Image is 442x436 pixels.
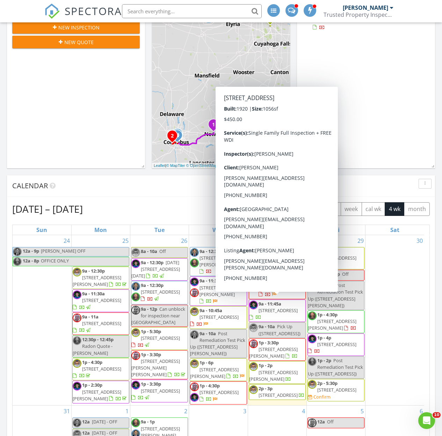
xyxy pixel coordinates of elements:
[248,235,306,406] td: Go to August 28, 2025
[249,369,298,382] span: [STREET_ADDRESS][PERSON_NAME]
[22,257,39,266] span: 12a - 8p
[342,271,349,277] span: Off
[200,330,216,337] span: 9a - 10a
[72,381,129,403] a: 1p - 2:30p [STREET_ADDRESS][PERSON_NAME]
[41,258,69,264] span: OFFICE ONLY
[73,290,81,299] img: lucas_headshot.png
[200,382,239,402] a: 1p - 4:30p [STREET_ADDRESS]
[297,235,306,246] a: Go to August 28, 2025
[324,11,393,18] div: Trusted Property Inspections, LLC
[317,341,356,347] span: [STREET_ADDRESS]
[249,301,258,309] img: lucas_headshot.png
[308,394,331,400] a: Confirm
[308,282,363,309] span: Post Remediation Test Pick Up ([STREET_ADDRESS][PERSON_NAME])
[288,202,304,216] button: Next
[12,181,48,190] span: Calendar
[190,359,245,379] a: 1p - 6p [STREET_ADDRESS][PERSON_NAME]
[242,406,248,417] a: Go to September 3, 2025
[73,382,128,401] a: 1p - 2:30p [STREET_ADDRESS][PERSON_NAME]
[249,385,258,394] img: kyle.jpg
[418,412,435,429] iframe: Intercom live chat
[259,301,281,307] span: 9a - 11:45a
[141,388,180,394] span: [STREET_ADDRESS]
[141,289,180,295] span: [STREET_ADDRESS]
[141,381,161,387] span: 1p - 3:30p
[73,290,121,310] a: 9a - 11:30a [STREET_ADDRESS]
[172,135,176,140] div: 511 S Wayne Ave, Columbus, OH 43204
[308,282,317,291] img: ryan_2.png
[141,306,157,312] span: 9a - 12p
[308,311,317,320] img: ryan_2.png
[131,281,188,304] a: 9a - 12:30p [STREET_ADDRESS]
[121,235,130,246] a: Go to August 25, 2025
[259,248,281,254] span: 9a - 12:30p
[433,412,441,418] span: 10
[259,271,298,297] a: 9a - 12p [STREET_ADDRESS][PERSON_NAME]
[186,163,238,168] a: © OpenStreetMap contributors
[73,359,81,368] img: kyle.jpg
[64,38,94,46] span: New Quote
[131,351,140,360] img: 20220927_07463w2222227.jpg
[307,247,364,270] a: 9a - 1p [STREET_ADDRESS]
[259,271,275,277] span: 9a - 12p
[200,307,222,314] span: 9a - 10:45a
[73,314,121,333] a: 9a - 11a [STREET_ADDRESS]
[362,202,385,216] button: cal wk
[141,328,161,335] span: 1p - 5:30p
[131,259,180,279] a: 9a - 12:30p [DATE][STREET_ADDRESS][DATE]
[131,381,140,389] img: lucas_headshot.png
[130,235,189,406] td: Go to August 26, 2025
[211,225,226,235] a: Wednesday
[242,202,268,216] button: [DATE]
[343,4,388,11] div: [PERSON_NAME]
[153,225,166,235] a: Tuesday
[131,306,140,315] img: 20220927_07463w2222227.jpg
[190,359,199,368] img: kyle.jpg
[385,202,404,216] button: 4 wk
[259,385,273,392] span: 2p - 3p
[131,282,140,291] img: iovine_8785.jpg
[93,225,108,235] a: Monday
[13,247,22,256] img: iovine_8785.jpg
[190,248,199,257] img: iovine_8785.jpg
[141,335,180,341] span: [STREET_ADDRESS]
[141,248,157,254] span: 8a - 10a
[131,381,180,400] a: 1p - 3:30p [STREET_ADDRESS]
[249,248,258,257] img: kyle.jpg
[65,3,122,18] span: SPECTORA
[190,381,247,405] a: 1p - 4:30p [STREET_ADDRESS]
[249,248,298,268] a: 9a - 12:30p [STREET_ADDRESS]
[249,301,298,320] a: 9a - 11:45a [STREET_ADDRESS]
[200,389,239,395] span: [STREET_ADDRESS]
[249,384,306,400] a: 2p - 3p [STREET_ADDRESS]
[317,380,338,386] span: 2p - 5:30p
[44,3,60,19] img: The Best Home Inspection Software - Spectora
[308,271,317,280] img: 20220927_07463w2222227.jpg
[200,255,239,268] span: [STREET_ADDRESS][PERSON_NAME]
[190,306,247,329] a: 9a - 10:45a [STREET_ADDRESS]
[259,339,279,346] span: 1p - 3:30p
[356,235,365,246] a: Go to August 29, 2025
[171,134,174,139] i: 2
[308,419,317,427] img: 20220927_07463w2222227.jpg
[239,235,248,246] a: Go to August 27, 2025
[190,247,247,276] a: 9a - 12:30p [STREET_ADDRESS][PERSON_NAME]
[404,202,430,216] button: month
[131,259,180,279] span: [DATE][STREET_ADDRESS][DATE]
[249,271,258,280] img: 20220927_07463w2222227.jpg
[308,380,317,389] img: kyle.jpg
[82,320,121,326] span: [STREET_ADDRESS]
[200,382,220,389] span: 1p - 4:30p
[272,202,288,216] button: Previous
[190,330,199,339] img: iovine_8785.jpg
[73,382,81,391] img: lucas_headshot.png
[190,307,199,316] img: kyle.jpg
[259,362,273,368] span: 1p - 2p
[82,336,114,343] span: 12:30p - 12:45p
[308,248,317,257] img: kyle.jpg
[259,277,298,290] span: [STREET_ADDRESS][PERSON_NAME]
[200,277,222,284] span: 9a - 11:30a
[62,406,71,417] a: Go to August 31, 2025
[35,225,49,235] a: Sunday
[12,36,140,48] button: New Quote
